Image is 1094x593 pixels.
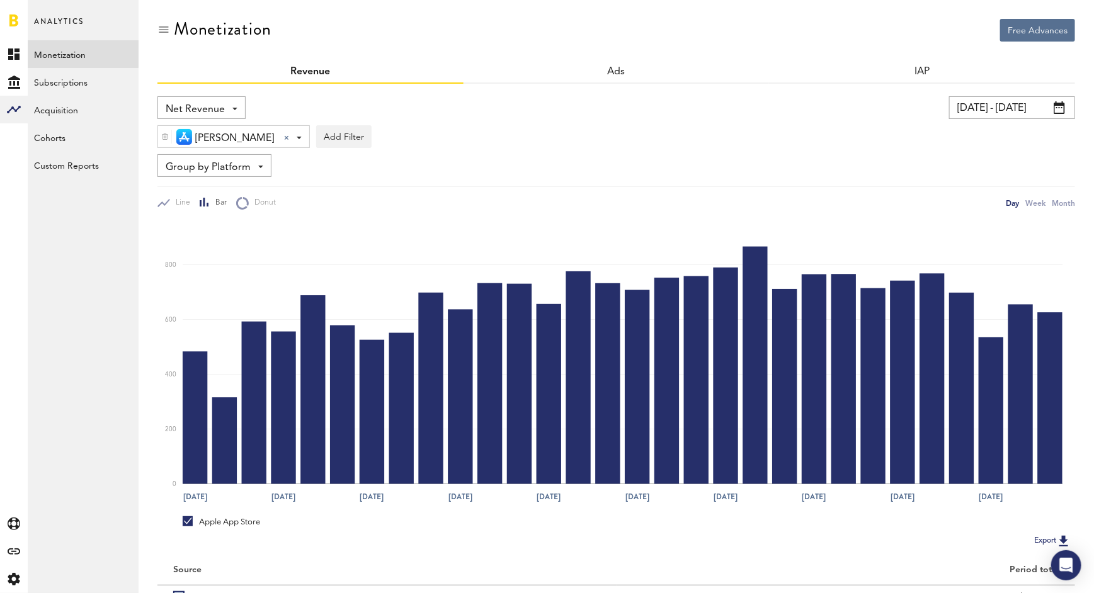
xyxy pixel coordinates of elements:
a: Subscriptions [28,68,139,96]
img: 21.png [176,129,192,145]
text: [DATE] [979,491,1003,502]
span: Support [26,9,72,20]
span: [PERSON_NAME] [195,128,274,149]
div: Clear [284,135,289,140]
div: Apple App Store [183,516,260,528]
img: Export [1056,533,1071,548]
a: IAP [915,67,930,77]
div: Open Intercom Messenger [1051,550,1081,580]
span: Group by Platform [166,157,251,178]
span: Analytics [34,14,84,40]
text: [DATE] [183,491,207,502]
a: Revenue [290,67,330,77]
div: Period total [632,565,1060,575]
button: Free Advances [1000,19,1075,42]
div: Source [173,565,202,575]
span: Line [170,198,190,208]
text: [DATE] [360,491,384,502]
text: 0 [173,481,176,487]
text: [DATE] [802,491,826,502]
img: trash_awesome_blue.svg [161,132,169,141]
text: 400 [165,371,176,378]
span: Net Revenue [166,99,225,120]
span: Bar [210,198,227,208]
text: 200 [165,426,176,432]
a: Monetization [28,40,139,68]
text: 600 [165,317,176,323]
div: Monetization [174,19,271,39]
a: Cohorts [28,123,139,151]
text: [DATE] [537,491,561,502]
text: [DATE] [271,491,295,502]
a: Custom Reports [28,151,139,179]
div: Delete [158,126,172,147]
text: 800 [165,262,176,268]
button: Export [1030,533,1075,549]
div: Month [1052,196,1075,210]
button: Add Filter [316,125,372,148]
div: Week [1025,196,1046,210]
text: [DATE] [625,491,649,502]
div: Day [1006,196,1019,210]
text: [DATE] [891,491,915,502]
text: [DATE] [714,491,738,502]
a: Acquisition [28,96,139,123]
span: Ads [608,67,625,77]
text: [DATE] [448,491,472,502]
span: Donut [249,198,276,208]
